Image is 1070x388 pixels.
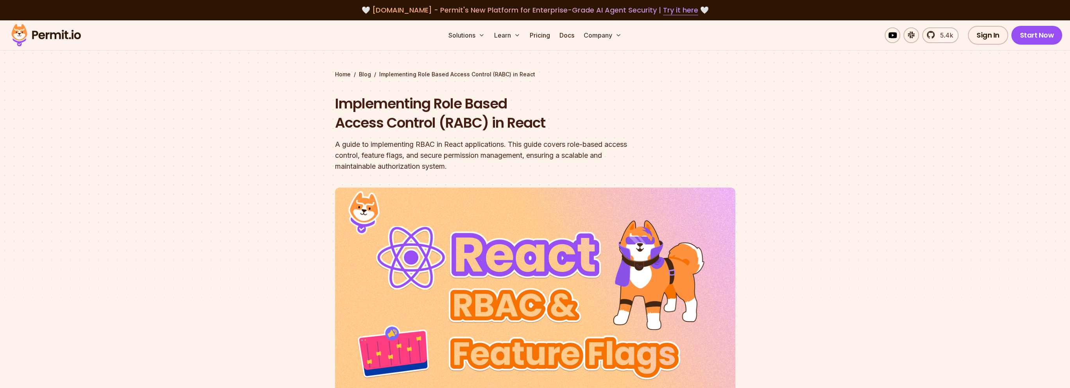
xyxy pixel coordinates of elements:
a: Home [335,70,351,78]
span: [DOMAIN_NAME] - Permit's New Platform for Enterprise-Grade AI Agent Security | [372,5,698,15]
a: Pricing [527,27,553,43]
a: 5.4k [922,27,959,43]
div: A guide to implementing RBAC in React applications. This guide covers role-based access control, ... [335,139,635,172]
button: Solutions [445,27,488,43]
a: Docs [556,27,577,43]
a: Sign In [968,26,1008,45]
button: Company [581,27,625,43]
div: 🤍 🤍 [19,5,1051,16]
span: 5.4k [936,31,953,40]
button: Learn [491,27,523,43]
a: Start Now [1011,26,1063,45]
a: Try it here [663,5,698,15]
h1: Implementing Role Based Access Control (RABC) in React [335,94,635,133]
img: Permit logo [8,22,84,49]
a: Blog [359,70,371,78]
div: / / [335,70,735,78]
